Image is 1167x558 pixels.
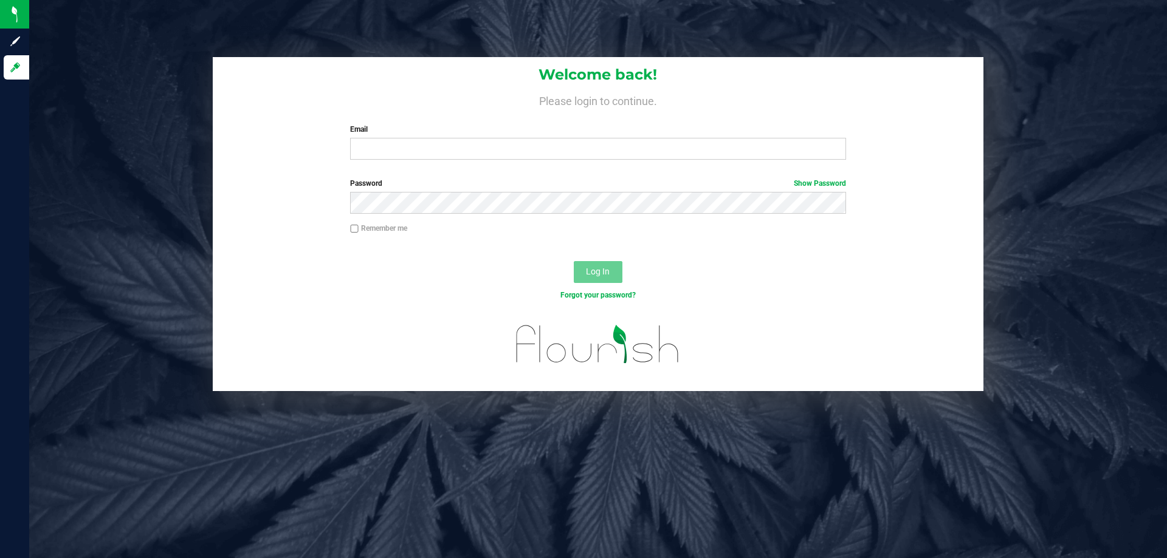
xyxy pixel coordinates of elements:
[213,67,983,83] h1: Welcome back!
[9,61,21,73] inline-svg: Log in
[350,124,845,135] label: Email
[586,267,610,276] span: Log In
[9,35,21,47] inline-svg: Sign up
[350,179,382,188] span: Password
[350,223,407,234] label: Remember me
[213,92,983,107] h4: Please login to continue.
[501,313,694,375] img: flourish_logo.svg
[574,261,622,283] button: Log In
[350,225,359,233] input: Remember me
[794,179,846,188] a: Show Password
[560,291,636,299] a: Forgot your password?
